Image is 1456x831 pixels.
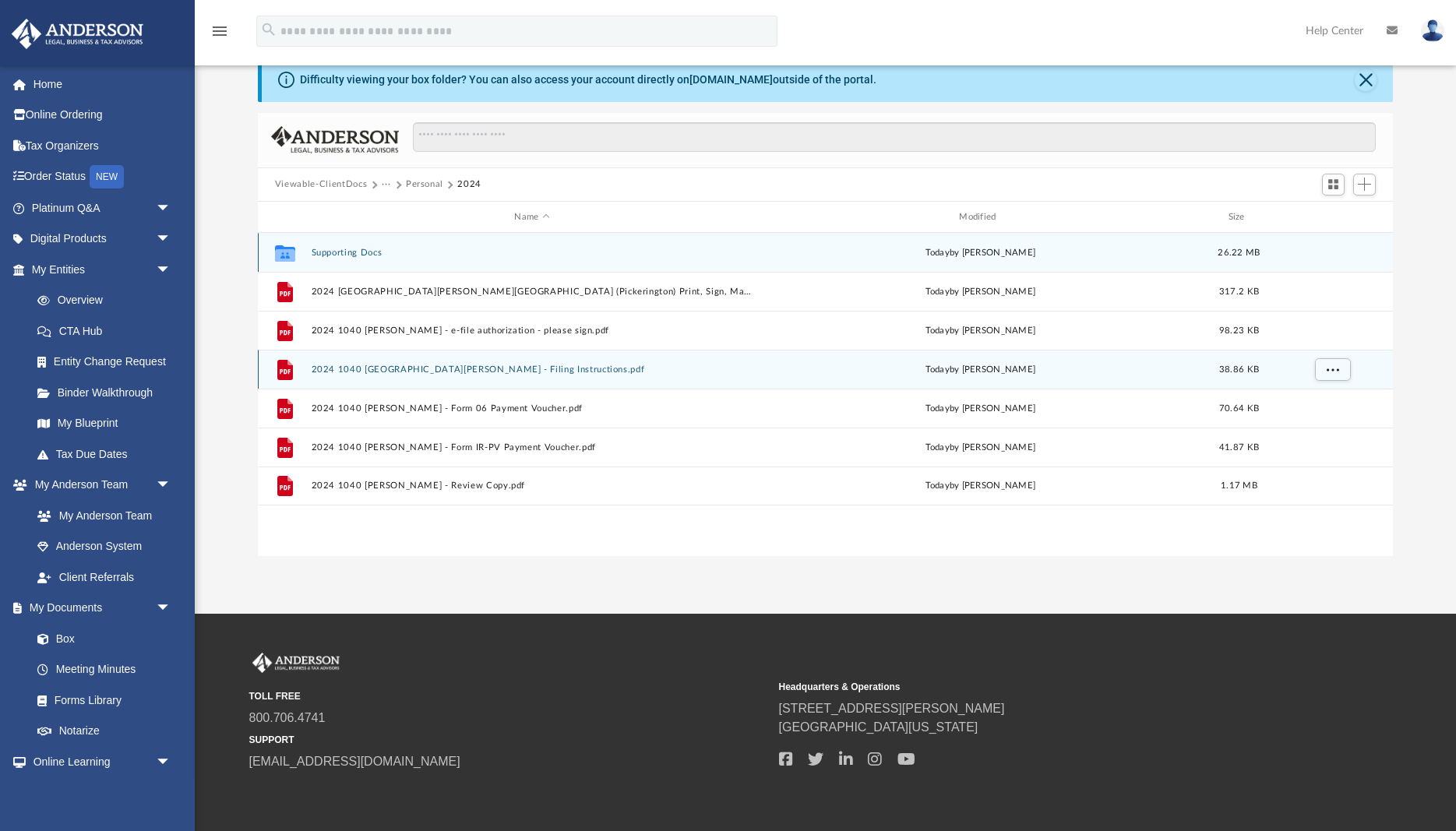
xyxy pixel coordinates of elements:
[311,287,753,297] button: 2024 [GEOGRAPHIC_DATA][PERSON_NAME][GEOGRAPHIC_DATA] (Pickerington) Print, Sign, Mail.pdf
[1219,326,1259,335] span: 98.23 KB
[249,755,460,768] a: [EMAIL_ADDRESS][DOMAIN_NAME]
[1219,287,1259,296] span: 317.2 KB
[760,285,1201,299] div: by [PERSON_NAME]
[1315,358,1351,382] button: More options
[760,402,1201,416] div: by [PERSON_NAME]
[11,161,195,193] a: Order StatusNEW
[779,720,978,734] a: [GEOGRAPHIC_DATA][US_STATE]
[156,254,187,286] span: arrow_drop_down
[1219,365,1259,374] span: 38.86 KB
[22,377,195,408] a: Binder Walkthrough
[413,122,1376,152] input: Search files and folders
[779,680,1298,694] small: Headquarters & Operations
[156,470,187,502] span: arrow_drop_down
[1207,210,1270,224] div: Size
[760,363,1201,377] div: by [PERSON_NAME]
[156,593,187,625] span: arrow_drop_down
[22,285,195,316] a: Overview
[7,19,148,49] img: Anderson Advisors Platinum Portal
[22,562,187,593] a: Client Referrals
[1277,210,1386,224] div: id
[22,408,187,439] a: My Blueprint
[210,22,229,40] i: menu
[11,746,187,777] a: Online Learningarrow_drop_down
[11,100,195,131] a: Online Ordering
[406,178,443,192] button: Personal
[925,326,950,335] span: today
[1219,404,1259,413] span: 70.64 KB
[1322,174,1345,195] button: Switch to Grid View
[311,364,753,375] button: 2024 1040 [GEOGRAPHIC_DATA][PERSON_NAME] - Filing Instructions.pdf
[689,73,773,86] a: [DOMAIN_NAME]
[300,72,876,88] div: Difficulty viewing your box folder? You can also access your account directly on outside of the p...
[311,403,753,414] button: 2024 1040 [PERSON_NAME] - Form 06 Payment Voucher.pdf
[156,192,187,224] span: arrow_drop_down
[210,30,229,40] a: menu
[22,315,195,347] a: CTA Hub
[760,324,1201,338] div: by [PERSON_NAME]
[311,442,753,452] button: 2024 1040 [PERSON_NAME] - Form IR-PV Payment Voucher.pdf
[22,716,187,747] a: Notarize
[760,246,1201,260] div: by [PERSON_NAME]
[311,248,753,258] button: Supporting Docs
[760,441,1201,455] div: by [PERSON_NAME]
[1355,69,1377,91] button: Close
[311,481,753,491] button: 2024 1040 [PERSON_NAME] - Review Copy.pdf
[1421,19,1444,42] img: User Pic
[258,233,1393,555] div: grid
[11,69,195,100] a: Home
[1221,482,1257,491] span: 1.17 MB
[260,21,277,38] i: search
[759,210,1200,224] div: Modified
[249,689,768,703] small: TOLL FREE
[925,443,950,452] span: today
[457,178,481,192] button: 2024
[925,248,950,257] span: today
[22,531,187,562] a: Anderson System
[22,347,195,378] a: Entity Change Request
[22,500,179,531] a: My Anderson Team
[779,702,1005,715] a: [STREET_ADDRESS][PERSON_NAME]
[11,192,195,224] a: Platinum Q&Aarrow_drop_down
[925,287,950,296] span: today
[925,365,950,374] span: today
[249,653,343,673] img: Anderson Advisors Platinum Portal
[11,593,187,624] a: My Documentsarrow_drop_down
[22,685,179,716] a: Forms Library
[311,326,753,336] button: 2024 1040 [PERSON_NAME] - e-file authorization - please sign.pdf
[760,480,1201,494] div: by [PERSON_NAME]
[11,224,195,255] a: Digital Productsarrow_drop_down
[11,130,195,161] a: Tax Organizers
[925,404,950,413] span: today
[1218,248,1260,257] span: 26.22 MB
[1353,174,1377,195] button: Add
[249,733,768,747] small: SUPPORT
[22,623,179,654] a: Box
[265,210,304,224] div: id
[310,210,752,224] div: Name
[22,777,187,808] a: Courses
[90,165,124,188] div: NEW
[925,482,950,491] span: today
[156,746,187,778] span: arrow_drop_down
[22,438,195,470] a: Tax Due Dates
[11,470,187,501] a: My Anderson Teamarrow_drop_down
[156,224,187,255] span: arrow_drop_down
[382,178,392,192] button: ···
[22,654,187,685] a: Meeting Minutes
[275,178,367,192] button: Viewable-ClientDocs
[249,711,326,724] a: 800.706.4741
[1219,443,1259,452] span: 41.87 KB
[11,254,195,285] a: My Entitiesarrow_drop_down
